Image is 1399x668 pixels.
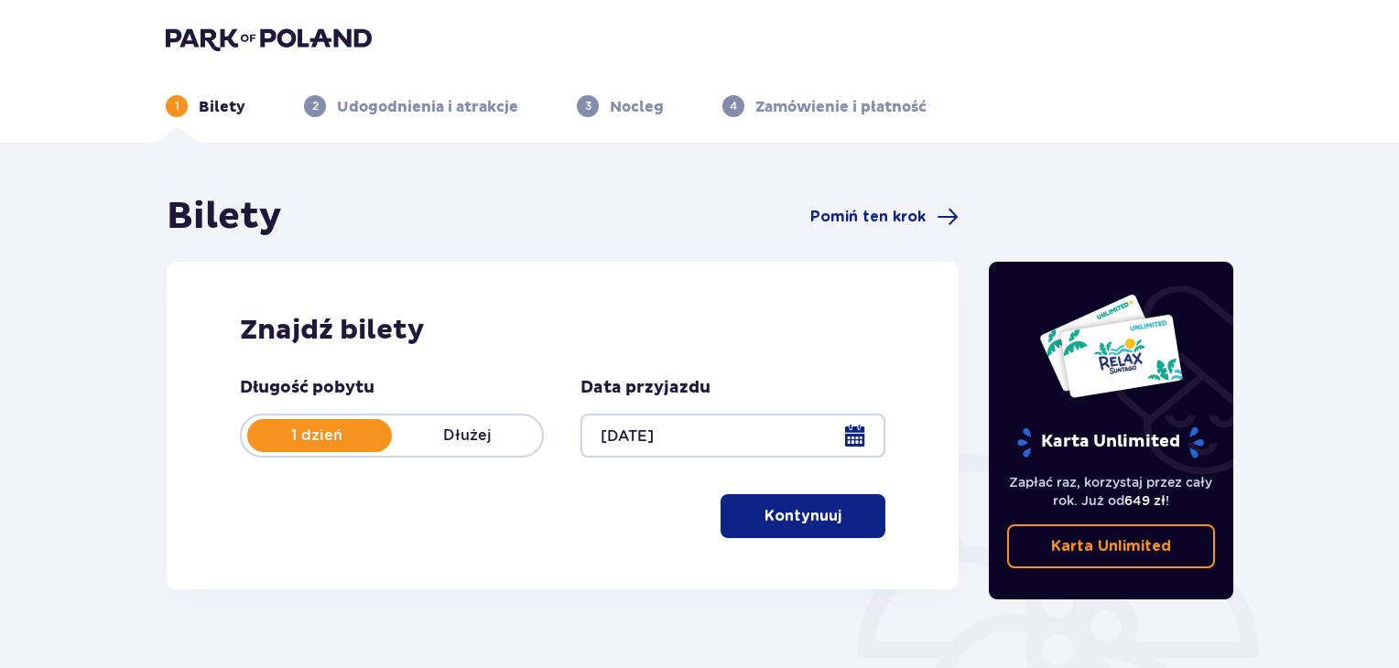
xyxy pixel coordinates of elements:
[810,206,959,228] a: Pomiń ten krok
[240,313,885,348] h2: Znajdź bilety
[1051,536,1171,556] p: Karta Unlimited
[580,377,710,399] p: Data przyjazdu
[1124,493,1166,508] span: 649 zł
[722,95,927,117] div: 4Zamówienie i płatność
[166,26,372,51] img: Park of Poland logo
[312,98,319,114] p: 2
[765,506,841,526] p: Kontynuuj
[755,97,927,117] p: Zamówienie i płatność
[1038,293,1184,399] img: Dwie karty całoroczne do Suntago z napisem 'UNLIMITED RELAX', na białym tle z tropikalnymi liśćmi...
[610,97,664,117] p: Nocleg
[810,207,926,227] span: Pomiń ten krok
[166,95,245,117] div: 1Bilety
[304,95,518,117] div: 2Udogodnienia i atrakcje
[337,97,518,117] p: Udogodnienia i atrakcje
[240,377,374,399] p: Długość pobytu
[730,98,737,114] p: 4
[167,194,282,240] h1: Bilety
[199,97,245,117] p: Bilety
[175,98,179,114] p: 1
[242,426,392,446] p: 1 dzień
[721,494,885,538] button: Kontynuuj
[392,426,542,446] p: Dłużej
[577,95,664,117] div: 3Nocleg
[1015,426,1206,458] p: Karta Unlimited
[1007,524,1216,568] a: Karta Unlimited
[1007,473,1216,510] p: Zapłać raz, korzystaj przez cały rok. Już od !
[585,98,591,114] p: 3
